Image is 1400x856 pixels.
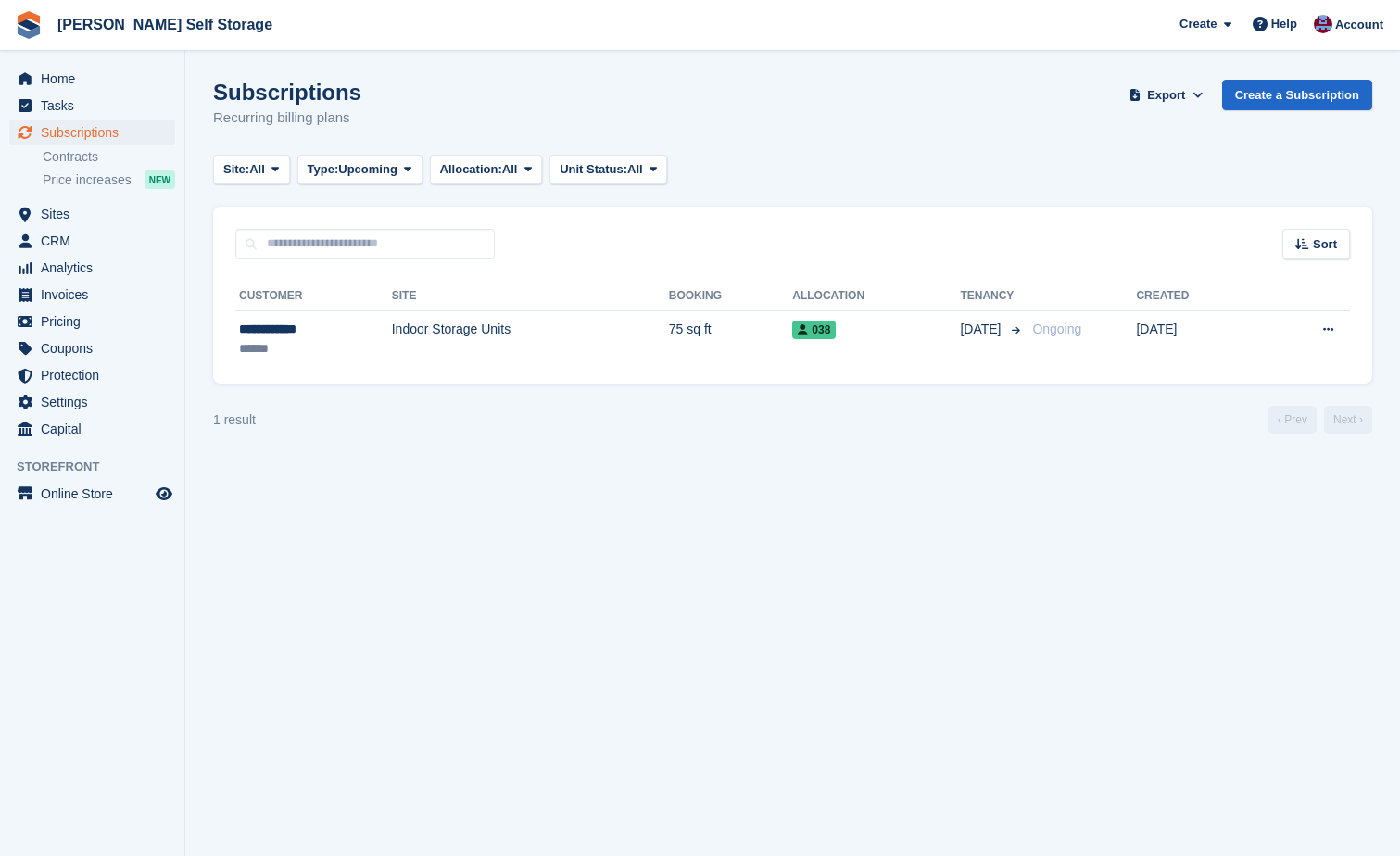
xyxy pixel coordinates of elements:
p: Recurring billing plans [213,107,361,129]
span: Type: [308,160,339,179]
span: Create [1179,15,1217,33]
a: Previous [1268,406,1317,434]
th: Customer [235,282,392,311]
th: Booking [669,282,793,311]
button: Allocation: All [430,155,543,185]
a: menu [9,120,175,145]
a: menu [9,93,175,119]
img: stora-icon-8386f47178a22dfd0bd8f6a31ec36ba5ce8667c1dd55bd0f319d3a0aa187defe.svg [15,11,43,39]
span: Sites [41,201,152,227]
h1: Subscriptions [213,80,361,105]
a: menu [9,255,175,281]
span: CRM [41,228,152,254]
th: Tenancy [960,282,1025,311]
span: All [627,160,643,179]
span: Subscriptions [41,120,152,145]
span: All [249,160,265,179]
button: Export [1126,80,1207,110]
span: Storefront [17,458,184,476]
a: menu [9,282,175,308]
a: Create a Subscription [1222,80,1372,110]
a: menu [9,389,175,415]
span: 038 [792,321,836,339]
nav: Page [1265,406,1376,434]
th: Allocation [792,282,960,311]
a: Contracts [43,148,175,166]
a: Price increases NEW [43,170,175,190]
a: menu [9,308,175,334]
span: Invoices [41,282,152,308]
span: Upcoming [338,160,397,179]
td: [DATE] [1136,310,1259,369]
span: Allocation: [440,160,502,179]
img: Tracy Bailey [1314,15,1332,33]
a: Next [1324,406,1372,434]
span: Ongoing [1032,321,1081,336]
a: menu [9,481,175,507]
a: menu [9,66,175,92]
span: Price increases [43,171,132,189]
span: Pricing [41,308,152,334]
span: Sort [1313,235,1337,254]
td: 75 sq ft [669,310,793,369]
button: Type: Upcoming [297,155,423,185]
span: Site: [223,160,249,179]
span: All [502,160,518,179]
span: Export [1147,86,1185,105]
span: Tasks [41,93,152,119]
button: Site: All [213,155,290,185]
td: Indoor Storage Units [392,310,669,369]
span: Coupons [41,335,152,361]
span: Home [41,66,152,92]
span: Settings [41,389,152,415]
span: Analytics [41,255,152,281]
div: 1 result [213,410,256,430]
a: menu [9,362,175,388]
div: NEW [145,170,175,189]
button: Unit Status: All [549,155,667,185]
a: menu [9,416,175,442]
span: Protection [41,362,152,388]
span: Online Store [41,481,152,507]
a: menu [9,228,175,254]
a: [PERSON_NAME] Self Storage [50,9,280,40]
span: Help [1271,15,1297,33]
span: Capital [41,416,152,442]
span: Account [1335,16,1383,34]
th: Created [1136,282,1259,311]
a: Preview store [153,483,175,505]
span: Unit Status: [560,160,627,179]
th: Site [392,282,669,311]
span: [DATE] [960,320,1004,339]
a: menu [9,201,175,227]
a: menu [9,335,175,361]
